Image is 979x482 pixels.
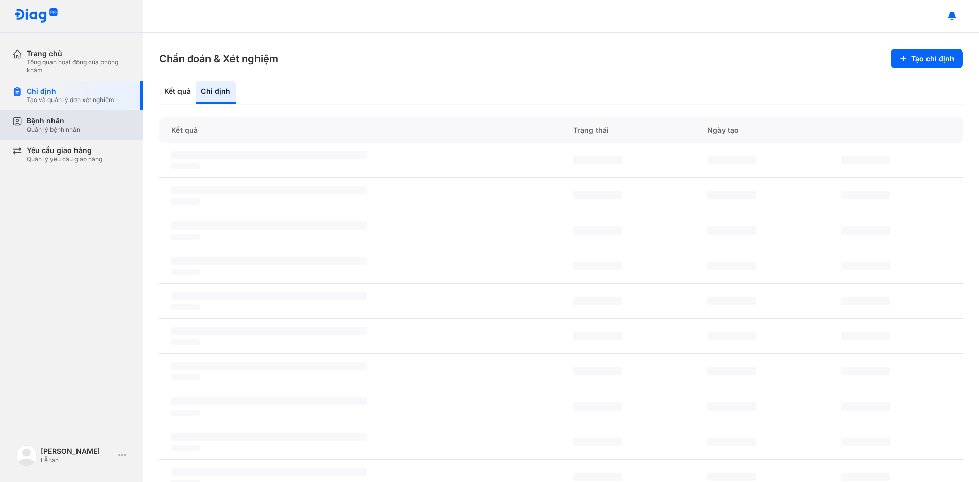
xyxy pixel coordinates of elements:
span: ‌ [841,367,890,375]
span: ‌ [171,433,367,441]
span: ‌ [171,234,200,240]
span: ‌ [171,163,200,169]
span: ‌ [573,473,622,481]
span: ‌ [707,438,756,446]
span: ‌ [171,468,367,476]
span: ‌ [573,297,622,305]
span: ‌ [171,257,367,265]
span: ‌ [707,297,756,305]
span: ‌ [171,221,367,230]
span: ‌ [573,438,622,446]
span: ‌ [171,151,367,159]
button: Tạo chỉ định [891,49,963,68]
span: ‌ [707,367,756,375]
h3: Chẩn đoán & Xét nghiệm [159,52,278,66]
img: logo [14,8,58,24]
span: ‌ [171,269,200,275]
div: Quản lý bệnh nhân [27,125,80,134]
div: Trạng thái [561,117,695,143]
span: ‌ [841,332,890,340]
span: ‌ [841,438,890,446]
span: ‌ [171,292,367,300]
span: ‌ [707,402,756,411]
span: ‌ [707,262,756,270]
span: ‌ [171,397,367,405]
span: ‌ [171,327,367,335]
span: ‌ [573,262,622,270]
span: ‌ [573,156,622,164]
div: Quản lý yêu cầu giao hàng [27,155,102,163]
span: ‌ [841,191,890,199]
div: [PERSON_NAME] [41,447,114,456]
div: Yêu cầu giao hàng [27,146,102,155]
span: ‌ [841,262,890,270]
span: ‌ [841,402,890,411]
div: Tạo và quản lý đơn xét nghiệm [27,96,114,104]
span: ‌ [171,198,200,205]
span: ‌ [171,410,200,416]
span: ‌ [841,297,890,305]
div: Trang chủ [27,49,131,58]
span: ‌ [171,186,367,194]
span: ‌ [171,304,200,310]
span: ‌ [573,332,622,340]
span: ‌ [707,191,756,199]
span: ‌ [573,191,622,199]
span: ‌ [707,226,756,235]
div: Chỉ định [196,81,236,104]
span: ‌ [573,367,622,375]
div: Kết quả [159,81,196,104]
span: ‌ [707,156,756,164]
span: ‌ [171,339,200,345]
span: ‌ [171,445,200,451]
span: ‌ [841,156,890,164]
span: ‌ [707,332,756,340]
span: ‌ [707,473,756,481]
img: logo [16,445,37,466]
span: ‌ [573,226,622,235]
div: Chỉ định [27,87,114,96]
div: Ngày tạo [695,117,829,143]
span: ‌ [171,374,200,380]
div: Tổng quan hoạt động của phòng khám [27,58,131,74]
span: ‌ [841,473,890,481]
span: ‌ [573,402,622,411]
div: Kết quả [159,117,561,143]
div: Lễ tân [41,456,114,464]
span: ‌ [841,226,890,235]
span: ‌ [171,362,367,370]
div: Bệnh nhân [27,116,80,125]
